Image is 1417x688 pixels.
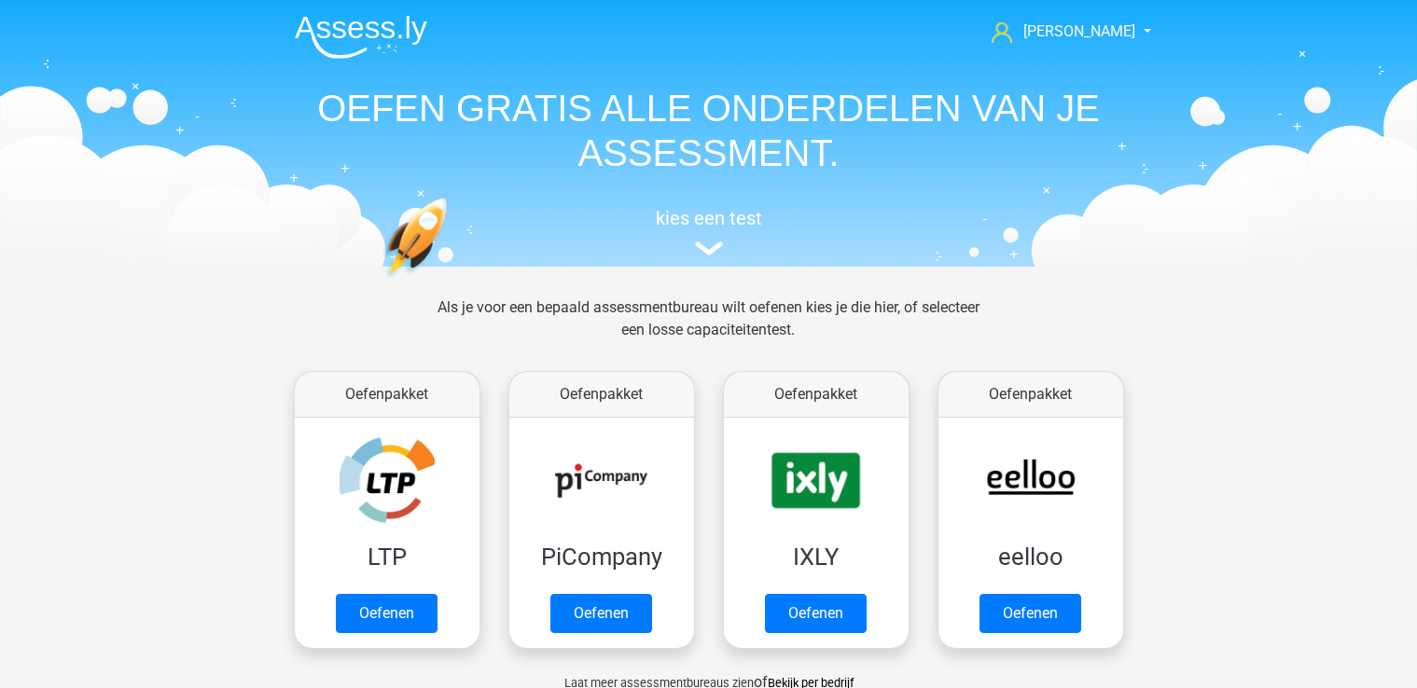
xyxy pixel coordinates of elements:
a: kies een test [280,207,1138,256]
h1: OEFEN GRATIS ALLE ONDERDELEN VAN JE ASSESSMENT. [280,86,1138,175]
img: assessment [695,241,723,255]
a: Oefenen [550,594,652,633]
img: Assessly [295,15,427,59]
div: Als je voor een bepaald assessmentbureau wilt oefenen kies je die hier, of selecteer een losse ca... [423,296,994,364]
img: oefenen [382,198,520,366]
a: Oefenen [336,594,438,633]
h5: kies een test [280,207,1138,229]
span: [PERSON_NAME] [1023,22,1135,40]
a: Oefenen [979,594,1081,633]
a: Oefenen [765,594,867,633]
a: [PERSON_NAME] [984,21,1137,43]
